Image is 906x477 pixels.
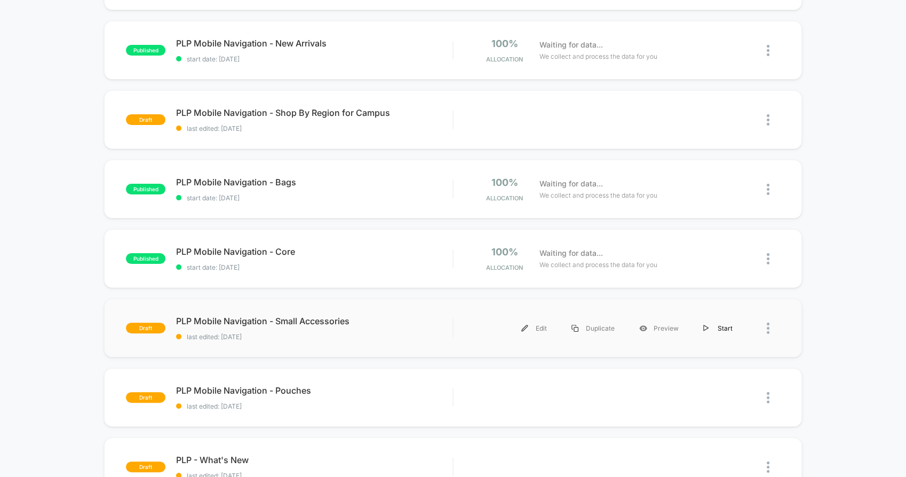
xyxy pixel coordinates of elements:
[767,462,769,473] img: close
[491,177,518,188] span: 100%
[126,462,165,472] span: draft
[539,190,657,200] span: We collect and process the data for you
[486,194,523,202] span: Allocation
[176,246,452,257] span: PLP Mobile Navigation - Core
[767,323,769,334] img: close
[559,316,627,340] div: Duplicate
[176,316,452,326] span: PLP Mobile Navigation - Small Accessories
[539,51,657,61] span: We collect and process the data for you
[521,325,528,332] img: menu
[126,392,165,403] span: draft
[126,114,165,125] span: draft
[176,385,452,396] span: PLP Mobile Navigation - Pouches
[176,55,452,63] span: start date: [DATE]
[176,177,452,187] span: PLP Mobile Navigation - Bags
[539,247,603,259] span: Waiting for data...
[176,263,452,271] span: start date: [DATE]
[571,325,578,332] img: menu
[486,264,523,271] span: Allocation
[176,455,452,465] span: PLP - What's New
[176,38,452,49] span: PLP Mobile Navigation - New Arrivals
[176,194,452,202] span: start date: [DATE]
[176,124,452,132] span: last edited: [DATE]
[539,178,603,190] span: Waiting for data...
[491,246,518,257] span: 100%
[126,253,165,264] span: published
[767,184,769,195] img: close
[539,39,603,51] span: Waiting for data...
[126,323,165,333] span: draft
[539,260,657,270] span: We collect and process the data for you
[509,316,559,340] div: Edit
[176,107,452,118] span: PLP Mobile Navigation - Shop By Region for Campus
[491,38,518,49] span: 100%
[767,114,769,126] img: close
[767,45,769,56] img: close
[691,316,745,340] div: Start
[126,184,165,194] span: published
[767,253,769,264] img: close
[126,45,165,56] span: published
[627,316,691,340] div: Preview
[176,402,452,410] span: last edited: [DATE]
[767,392,769,403] img: close
[486,56,523,63] span: Allocation
[176,333,452,341] span: last edited: [DATE]
[703,325,709,332] img: menu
